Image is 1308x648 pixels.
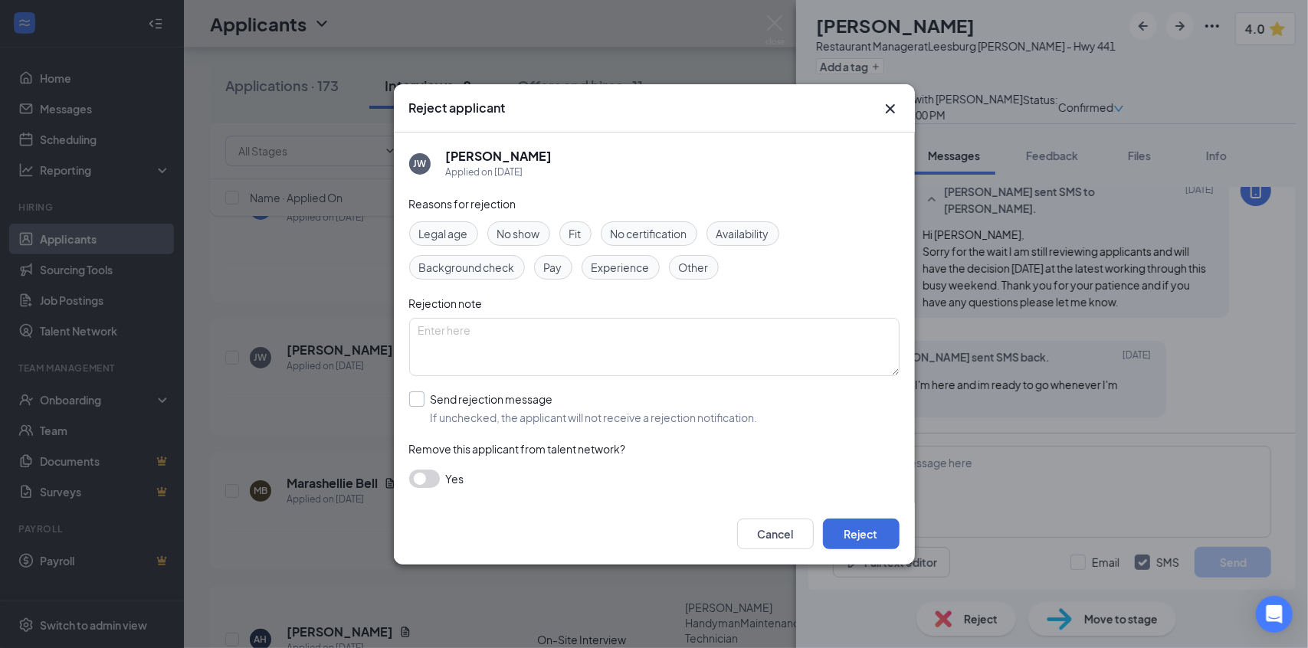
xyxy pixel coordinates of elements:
[497,225,540,242] span: No show
[419,259,515,276] span: Background check
[544,259,562,276] span: Pay
[737,519,814,549] button: Cancel
[881,100,900,118] button: Close
[446,470,464,488] span: Yes
[611,225,687,242] span: No certification
[409,197,516,211] span: Reasons for rejection
[881,100,900,118] svg: Cross
[413,157,426,170] div: JW
[592,259,650,276] span: Experience
[446,148,552,165] h5: [PERSON_NAME]
[716,225,769,242] span: Availability
[446,165,552,180] div: Applied on [DATE]
[569,225,582,242] span: Fit
[409,442,626,456] span: Remove this applicant from talent network?
[409,296,483,310] span: Rejection note
[419,225,468,242] span: Legal age
[823,519,900,549] button: Reject
[679,259,709,276] span: Other
[409,100,506,116] h3: Reject applicant
[1256,596,1293,633] div: Open Intercom Messenger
